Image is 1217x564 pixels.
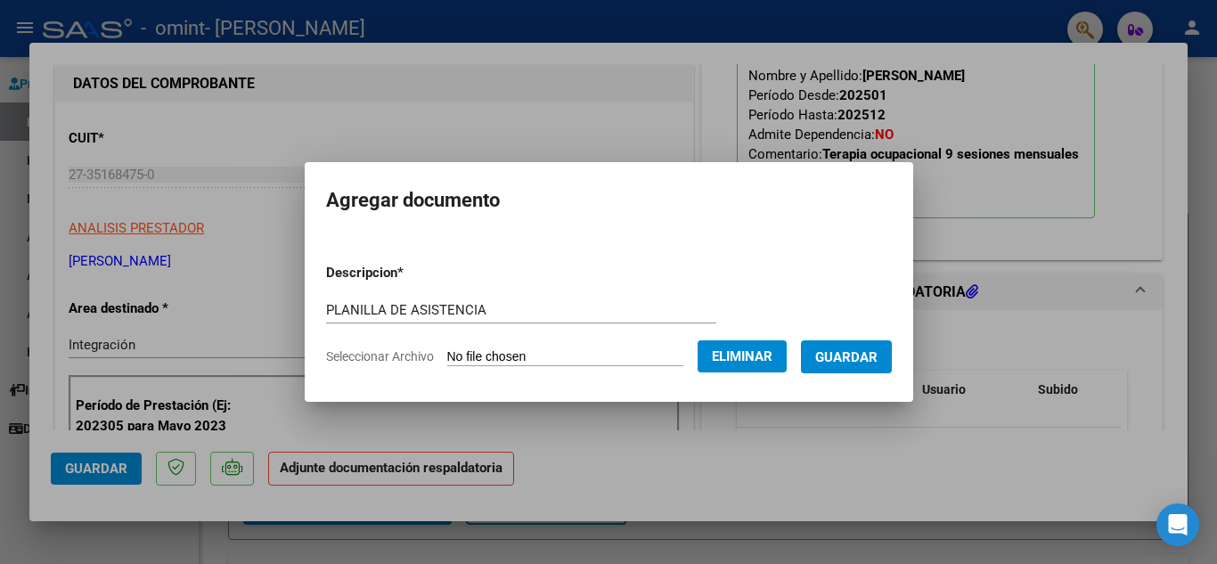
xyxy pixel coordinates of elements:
button: Eliminar [698,340,787,372]
button: Guardar [801,340,892,373]
span: Guardar [815,349,878,365]
span: Seleccionar Archivo [326,349,434,364]
span: Eliminar [712,348,772,364]
p: Descripcion [326,263,496,283]
div: Open Intercom Messenger [1156,503,1199,546]
h2: Agregar documento [326,184,892,217]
